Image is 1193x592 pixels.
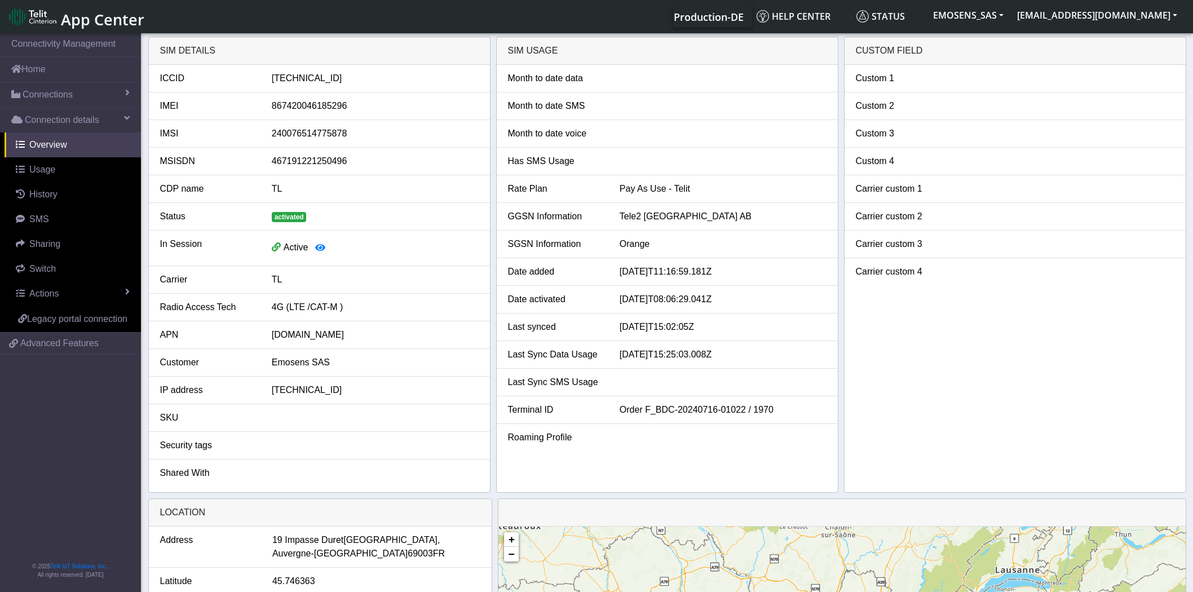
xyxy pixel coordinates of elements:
[263,72,487,85] div: [TECHNICAL_ID]
[847,237,959,251] div: Carrier custom 3
[5,132,141,157] a: Overview
[152,575,264,588] div: Latitude
[152,99,263,113] div: IMEI
[25,113,99,127] span: Connection details
[61,9,144,30] span: App Center
[611,403,835,417] div: Order F_BDC-20240716-01022 / 1970
[263,328,487,342] div: [DOMAIN_NAME]
[152,273,263,286] div: Carrier
[308,237,333,259] button: View session details
[152,301,263,314] div: Radio Access Tech
[408,547,433,560] span: 69003
[263,99,487,113] div: 867420046185296
[152,328,263,342] div: APN
[847,210,959,223] div: Carrier custom 2
[29,239,60,249] span: Sharing
[856,10,905,23] span: Status
[497,37,838,65] div: SIM usage
[284,242,308,252] span: Active
[500,210,611,223] div: GGSN Information
[500,431,611,444] div: Roaming Profile
[674,10,744,24] span: Production-DE
[847,154,959,168] div: Custom 4
[29,264,56,273] span: Switch
[9,8,56,26] img: logo-telit-cinterion-gw-new.png
[263,383,487,397] div: [TECHNICAL_ID]
[152,383,263,397] div: IP address
[433,547,445,560] span: FR
[500,154,611,168] div: Has SMS Usage
[29,189,58,199] span: History
[152,411,263,425] div: SKU
[611,348,835,361] div: [DATE]T15:25:03.008Z
[926,5,1010,25] button: EMOSENS_SAS
[847,265,959,279] div: Carrier custom 4
[263,127,487,140] div: 240076514775878
[500,237,611,251] div: SGSN Information
[152,356,263,369] div: Customer
[5,257,141,281] a: Switch
[847,127,959,140] div: Custom 3
[152,154,263,168] div: MSISDN
[152,237,263,259] div: In Session
[263,182,487,196] div: TL
[272,547,408,560] span: Auvergne-[GEOGRAPHIC_DATA]
[29,140,67,149] span: Overview
[500,99,611,113] div: Month to date SMS
[152,210,263,223] div: Status
[149,499,492,527] div: LOCATION
[757,10,769,23] img: knowledge.svg
[500,127,611,140] div: Month to date voice
[500,320,611,334] div: Last synced
[263,273,487,286] div: TL
[847,99,959,113] div: Custom 2
[847,72,959,85] div: Custom 1
[152,127,263,140] div: IMSI
[611,210,835,223] div: Tele2 [GEOGRAPHIC_DATA] AB
[152,182,263,196] div: CDP name
[504,547,519,562] a: Zoom out
[5,281,141,306] a: Actions
[500,265,611,279] div: Date added
[272,533,343,547] span: 19 Impasse Duret
[611,265,835,279] div: [DATE]T11:16:59.181Z
[5,207,141,232] a: SMS
[5,182,141,207] a: History
[611,320,835,334] div: [DATE]T15:02:05Z
[847,182,959,196] div: Carrier custom 1
[23,88,73,101] span: Connections
[500,182,611,196] div: Rate Plan
[5,232,141,257] a: Sharing
[500,293,611,306] div: Date activated
[5,157,141,182] a: Usage
[611,237,835,251] div: Orange
[29,289,59,298] span: Actions
[263,356,487,369] div: Emosens SAS
[152,72,263,85] div: ICCID
[20,337,99,350] span: Advanced Features
[343,533,440,547] span: [GEOGRAPHIC_DATA],
[51,563,107,569] a: Telit IoT Solutions, Inc.
[152,439,263,452] div: Security tags
[9,5,143,29] a: App Center
[856,10,869,23] img: status.svg
[500,348,611,361] div: Last Sync Data Usage
[263,154,487,168] div: 467191221250496
[29,214,49,224] span: SMS
[152,466,263,480] div: Shared With
[272,212,307,222] span: activated
[673,5,743,28] a: Your current platform instance
[1010,5,1184,25] button: [EMAIL_ADDRESS][DOMAIN_NAME]
[29,165,55,174] span: Usage
[611,293,835,306] div: [DATE]T08:06:29.041Z
[504,532,519,547] a: Zoom in
[152,533,264,560] div: Address
[852,5,926,28] a: Status
[752,5,852,28] a: Help center
[264,575,489,588] div: 45.746363
[27,314,127,324] span: Legacy portal connection
[611,182,835,196] div: Pay As Use - Telit
[757,10,830,23] span: Help center
[149,37,490,65] div: SIM details
[263,301,487,314] div: 4G (LTE /CAT-M )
